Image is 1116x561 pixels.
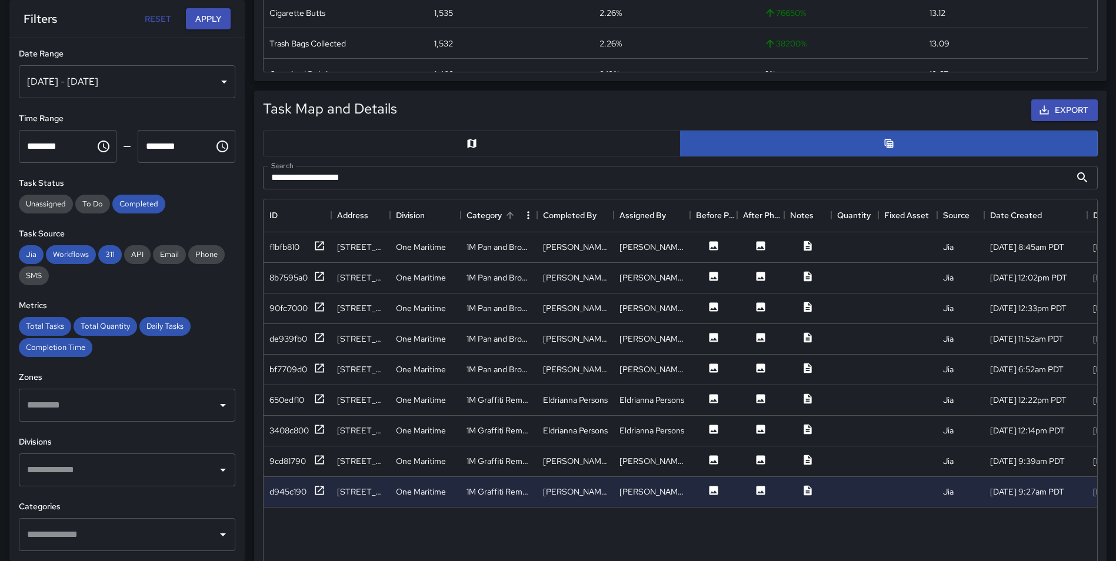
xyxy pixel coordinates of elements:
[434,7,453,19] div: 1,535
[269,393,325,408] button: 650edf10
[19,112,235,125] h6: Time Range
[98,245,122,264] div: 311
[990,302,1067,314] div: 8/2/2025, 12:33pm PDT
[543,363,608,375] div: Benard Greer
[46,249,96,259] span: Workflows
[543,272,608,283] div: Benard Greer
[263,99,397,118] h5: Task Map and Details
[337,241,384,253] div: 424 Clay Street
[930,68,948,80] div: 12.67
[269,271,325,285] button: 8b7595a0
[990,199,1042,232] div: Date Created
[990,486,1064,497] div: 7/4/2025, 9:27am PDT
[619,363,684,375] div: Benard Greer
[396,241,446,253] div: One Maritime
[990,241,1064,253] div: 8/9/2025, 8:45am PDT
[937,199,984,232] div: Source
[269,394,304,406] div: 650edf10
[19,249,44,259] span: Jia
[502,207,518,223] button: Sort
[269,301,325,316] button: 90fc7000
[690,199,737,232] div: Before Photo
[743,199,784,232] div: After Photo
[19,48,235,61] h6: Date Range
[19,177,235,190] h6: Task Status
[943,455,954,467] div: Jia
[269,240,325,255] button: f1bfb810
[331,199,390,232] div: Address
[74,321,137,331] span: Total Quantity
[764,68,775,80] span: 0 %
[543,199,597,232] div: Completed By
[943,486,954,497] div: Jia
[19,199,73,209] span: Unassigned
[943,394,954,406] div: Jia
[24,9,57,28] h6: Filters
[263,131,681,156] button: Map
[19,228,235,241] h6: Task Source
[543,302,608,314] div: Melvin Portillo
[390,199,461,232] div: Division
[19,266,49,285] div: SMS
[619,394,684,406] div: Eldrianna Persons
[396,486,446,497] div: One Maritime
[186,8,231,30] button: Apply
[543,455,608,467] div: Francisco Villalta
[188,245,225,264] div: Phone
[537,199,614,232] div: Completed By
[790,199,814,232] div: Notes
[467,455,531,467] div: 1M Graffiti Removed
[269,68,331,80] div: Oversized Debris
[92,135,115,158] button: Choose time, selected time is 12:00 AM
[543,486,608,497] div: Francisco Villalta
[269,7,325,19] div: Cigarette Butts
[396,455,446,467] div: One Maritime
[680,131,1098,156] button: Table
[112,199,165,209] span: Completed
[619,199,666,232] div: Assigned By
[269,363,307,375] div: bf7709d0
[211,135,234,158] button: Choose time, selected time is 11:59 PM
[139,317,191,336] div: Daily Tasks
[396,363,446,375] div: One Maritime
[619,302,684,314] div: Melvin Portillo
[784,199,831,232] div: Notes
[215,397,231,413] button: Open
[269,199,278,232] div: ID
[990,425,1065,436] div: 7/29/2025, 12:14pm PDT
[271,161,294,171] label: Search
[619,272,684,283] div: Benard Greer
[543,241,608,253] div: Melvin Portillo
[269,332,325,346] button: de939fb0
[467,394,531,406] div: 1M Graffiti Removed
[269,425,309,436] div: 3408c800
[269,362,325,377] button: bf7709d0
[269,333,307,345] div: de939fb0
[396,199,425,232] div: Division
[75,195,110,213] div: To Do
[984,199,1087,232] div: Date Created
[543,394,608,406] div: Eldrianna Persons
[19,299,235,312] h6: Metrics
[990,333,1064,345] div: 8/2/2025, 11:52am PDT
[930,38,950,49] div: 13.09
[337,394,384,406] div: 444 Battery Street
[19,245,44,264] div: Jia
[139,321,191,331] span: Daily Tasks
[943,333,954,345] div: Jia
[396,394,446,406] div: One Maritime
[46,245,96,264] div: Workflows
[124,249,151,259] span: API
[153,245,186,264] div: Email
[467,363,531,375] div: 1M Pan and Broom Block Faces
[269,241,299,253] div: f1bfb810
[467,272,531,283] div: 1M Pan and Broom Block Faces
[396,272,446,283] div: One Maritime
[19,342,92,352] span: Completion Time
[139,8,176,30] button: Reset
[337,302,384,314] div: 363 Washington Street
[519,206,537,224] button: Menu
[98,249,122,259] span: 311
[619,333,684,345] div: Melvin Portillo
[883,138,895,149] svg: Table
